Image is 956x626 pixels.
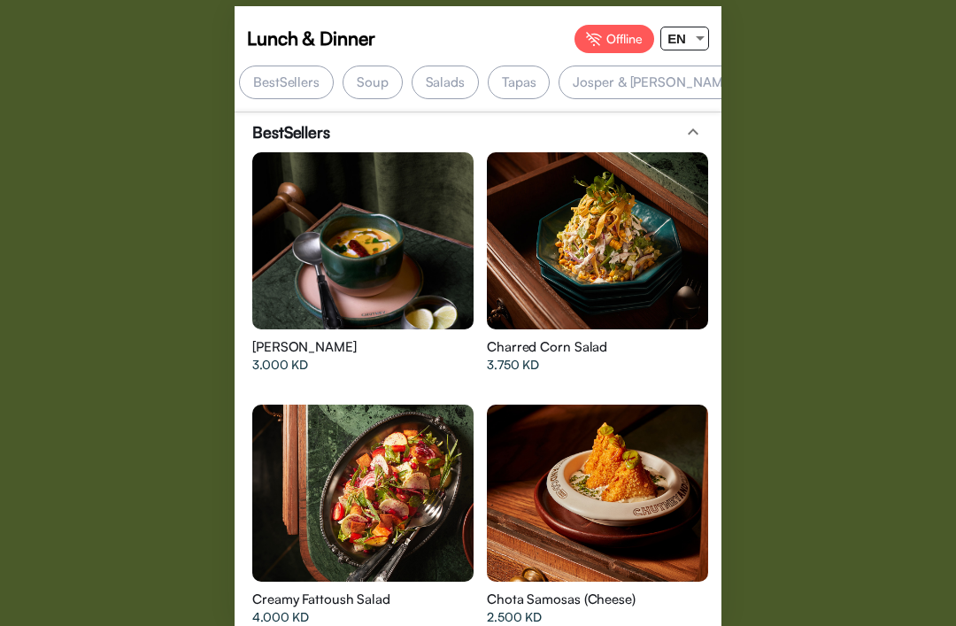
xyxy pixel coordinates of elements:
[252,608,309,626] span: 4.000 KD
[559,66,748,99] div: Josper & [PERSON_NAME]
[487,338,607,356] span: Charred Corn Salad
[487,356,539,374] span: 3.750 KD
[239,66,334,99] div: BestSellers
[252,591,390,608] span: Creamy Fattoush Salad
[487,608,542,626] span: 2.500 KD
[488,66,551,99] div: Tapas
[343,66,403,99] div: Soup
[586,32,602,46] img: Offline%20Icon.svg
[682,121,704,143] mat-icon: expand_less
[252,356,308,374] span: 3.000 KD
[247,25,375,51] span: Lunch & Dinner
[252,121,330,143] span: BestSellers
[252,338,357,356] span: [PERSON_NAME]
[574,25,654,53] div: Offline
[487,591,636,608] span: Chota Samosas (Cheese)
[412,66,479,99] div: Salads
[667,31,686,46] span: EN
